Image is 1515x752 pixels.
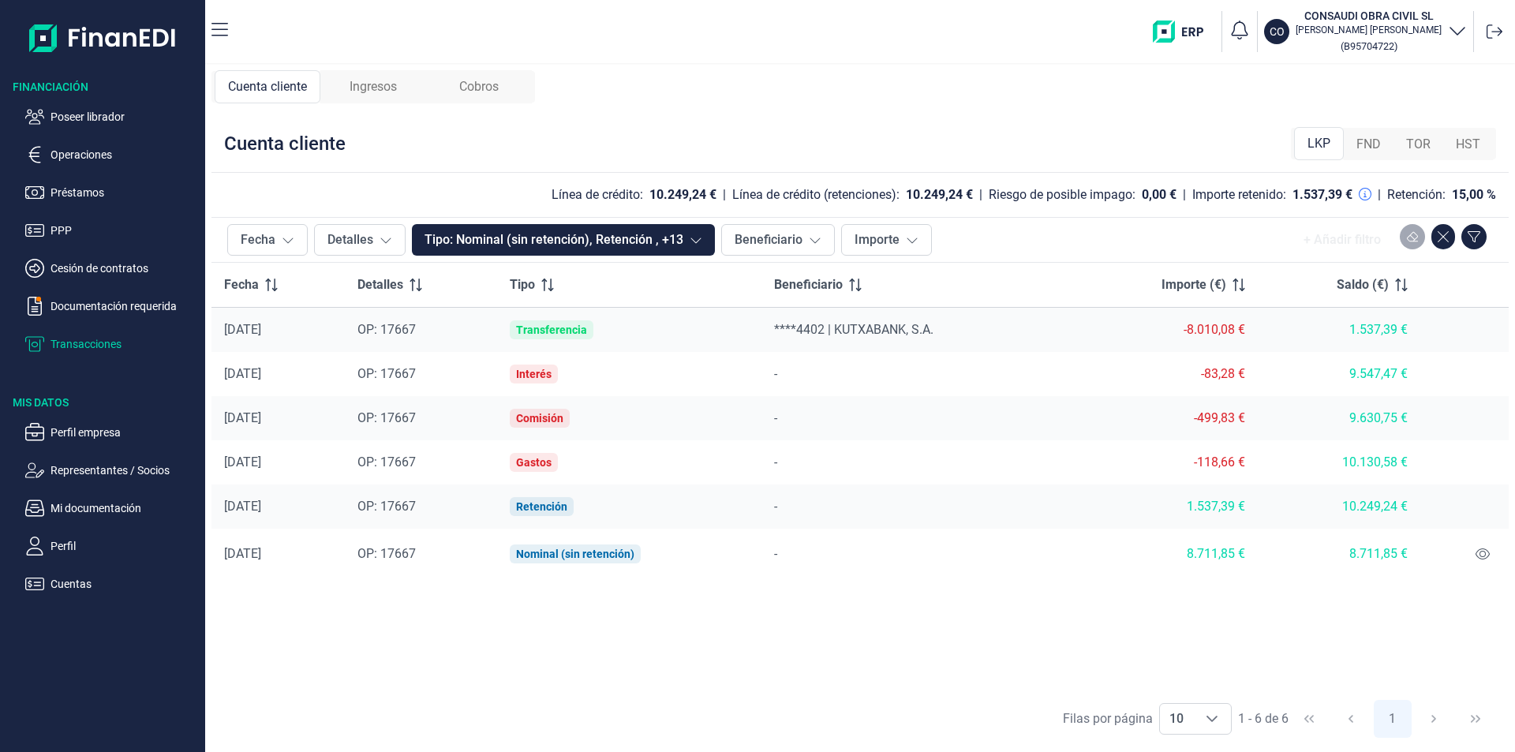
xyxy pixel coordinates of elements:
[357,499,416,514] span: OP: 17667
[224,131,346,156] div: Cuenta cliente
[774,275,843,294] span: Beneficiario
[1456,135,1480,154] span: HST
[1356,135,1381,154] span: FND
[979,185,982,204] div: |
[1270,410,1408,426] div: 9.630,75 €
[1296,8,1442,24] h3: CONSAUDI OBRA CIVIL SL
[50,423,199,442] p: Perfil empresa
[50,499,199,518] p: Mi documentación
[50,461,199,480] p: Representantes / Socios
[224,366,332,382] div: [DATE]
[1270,322,1408,338] div: 1.537,39 €
[649,187,716,203] div: 10.249,24 €
[50,537,199,556] p: Perfil
[1374,700,1412,738] button: Page 1
[774,366,777,381] span: -
[1296,24,1442,36] p: [PERSON_NAME] [PERSON_NAME]
[1193,704,1231,734] div: Choose
[50,297,199,316] p: Documentación requerida
[357,546,416,561] span: OP: 17667
[906,187,973,203] div: 10.249,24 €
[25,537,199,556] button: Perfil
[1192,187,1286,203] div: Importe retenido:
[227,224,308,256] button: Fecha
[1393,129,1443,160] div: TOR
[224,546,332,562] div: [DATE]
[1087,455,1245,470] div: -118,66 €
[357,366,416,381] span: OP: 17667
[320,70,426,103] div: Ingresos
[357,322,416,337] span: OP: 17667
[25,107,199,126] button: Poseer librador
[50,335,199,354] p: Transacciones
[1443,129,1493,160] div: HST
[357,455,416,470] span: OP: 17667
[989,187,1135,203] div: Riesgo de posible impago:
[224,410,332,426] div: [DATE]
[215,70,320,103] div: Cuenta cliente
[1290,700,1328,738] button: First Page
[459,77,499,96] span: Cobros
[25,499,199,518] button: Mi documentación
[1063,709,1153,728] div: Filas por página
[516,500,567,513] div: Retención
[350,77,397,96] span: Ingresos
[774,499,777,514] span: -
[1415,700,1453,738] button: Next Page
[29,13,177,63] img: Logo de aplicación
[1294,127,1344,160] div: LKP
[224,322,332,338] div: [DATE]
[1270,24,1285,39] p: CO
[1160,704,1193,734] span: 10
[552,187,643,203] div: Línea de crédito:
[1238,713,1289,725] span: 1 - 6 de 6
[516,548,634,560] div: Nominal (sin retención)
[357,275,403,294] span: Detalles
[1270,546,1408,562] div: 8.711,85 €
[774,410,777,425] span: -
[1270,366,1408,382] div: 9.547,47 €
[774,546,777,561] span: -
[357,410,416,425] span: OP: 17667
[1161,275,1226,294] span: Importe (€)
[25,145,199,164] button: Operaciones
[1142,187,1176,203] div: 0,00 €
[516,412,563,425] div: Comisión
[50,574,199,593] p: Cuentas
[228,77,307,96] span: Cuenta cliente
[774,455,777,470] span: -
[224,275,259,294] span: Fecha
[1087,410,1245,426] div: -499,83 €
[1344,129,1393,160] div: FND
[314,224,406,256] button: Detalles
[412,224,715,256] button: Tipo: Nominal (sin retención), Retención , +13
[1341,40,1397,52] small: Copiar cif
[50,145,199,164] p: Operaciones
[1087,366,1245,382] div: -83,28 €
[224,499,332,514] div: [DATE]
[721,224,835,256] button: Beneficiario
[1387,187,1446,203] div: Retención:
[1087,546,1245,562] div: 8.711,85 €
[1270,455,1408,470] div: 10.130,58 €
[25,574,199,593] button: Cuentas
[841,224,932,256] button: Importe
[1457,700,1494,738] button: Last Page
[25,461,199,480] button: Representantes / Socios
[1406,135,1431,154] span: TOR
[50,221,199,240] p: PPP
[732,187,900,203] div: Línea de crédito (retenciones):
[516,368,552,380] div: Interés
[1378,185,1381,204] div: |
[25,335,199,354] button: Transacciones
[25,423,199,442] button: Perfil empresa
[50,259,199,278] p: Cesión de contratos
[1332,700,1370,738] button: Previous Page
[50,107,199,126] p: Poseer librador
[1087,322,1245,338] div: -8.010,08 €
[50,183,199,202] p: Préstamos
[723,185,726,204] div: |
[25,297,199,316] button: Documentación requerida
[774,322,933,337] span: ****4402 | KUTXABANK, S.A.
[1270,499,1408,514] div: 10.249,24 €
